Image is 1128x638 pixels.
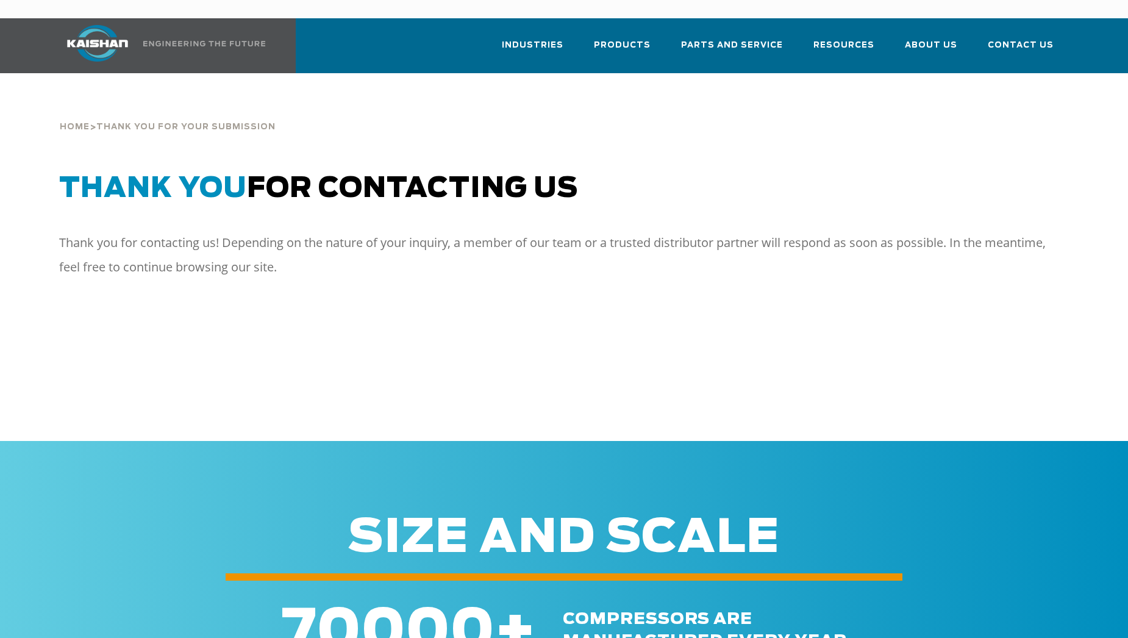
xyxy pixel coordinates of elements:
[502,29,563,71] a: Industries
[59,231,1047,279] p: Thank you for contacting us! Depending on the nature of your inquiry, a member of our team or a t...
[59,175,578,203] span: for Contacting Us
[143,41,265,46] img: Engineering the future
[502,38,563,52] span: Industries
[96,118,276,137] span: THANK YOU FOR YOUR SUBMISSION
[813,29,874,71] a: Resources
[905,29,957,71] a: About Us
[905,38,957,52] span: About Us
[813,38,874,52] span: Resources
[60,118,90,137] a: HOME
[60,91,1069,137] div: >
[594,38,651,52] span: Products
[59,175,247,203] span: Thank You
[988,38,1054,52] span: Contact Us
[594,29,651,71] a: Products
[52,18,268,73] a: Kaishan USA
[681,29,783,71] a: Parts and Service
[988,29,1054,71] a: Contact Us
[681,38,783,52] span: Parts and Service
[52,25,143,62] img: kaishan logo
